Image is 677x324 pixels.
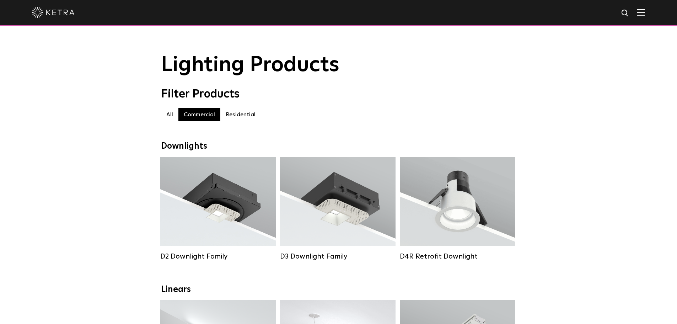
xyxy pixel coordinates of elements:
label: Residential [220,108,261,121]
div: D4R Retrofit Downlight [400,252,515,261]
div: D3 Downlight Family [280,252,396,261]
img: ketra-logo-2019-white [32,7,75,18]
span: Lighting Products [161,54,339,76]
div: Linears [161,285,516,295]
img: Hamburger%20Nav.svg [637,9,645,16]
div: D2 Downlight Family [160,252,276,261]
img: search icon [621,9,630,18]
div: Downlights [161,141,516,152]
a: D4R Retrofit Downlight Lumen Output:800Colors:White / BlackBeam Angles:15° / 25° / 40° / 60°Watta... [400,157,515,261]
div: Filter Products [161,87,516,101]
label: Commercial [178,108,220,121]
label: All [161,108,178,121]
a: D2 Downlight Family Lumen Output:1200Colors:White / Black / Gloss Black / Silver / Bronze / Silve... [160,157,276,261]
a: D3 Downlight Family Lumen Output:700 / 900 / 1100Colors:White / Black / Silver / Bronze / Paintab... [280,157,396,261]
